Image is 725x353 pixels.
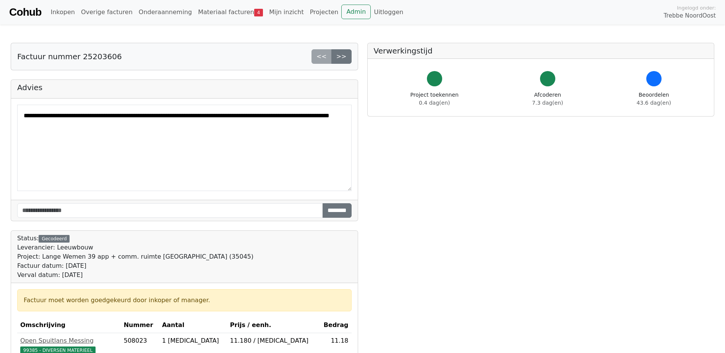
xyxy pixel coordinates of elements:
[266,5,307,20] a: Mijn inzicht
[17,83,352,92] h5: Advies
[637,91,671,107] div: Beoordelen
[17,52,122,61] h5: Factuur nummer 25203606
[227,317,318,333] th: Prijs / eenh.
[159,317,227,333] th: Aantal
[17,234,253,280] div: Status:
[121,317,159,333] th: Nummer
[136,5,195,20] a: Onderaanneming
[20,336,118,345] div: Open Spuitlans Messing
[17,243,253,252] div: Leverancier: Leeuwbouw
[410,91,459,107] div: Project toekennen
[17,270,253,280] div: Verval datum: [DATE]
[24,296,345,305] div: Factuur moet worden goedgekeurd door inkoper of manager.
[331,49,352,64] a: >>
[254,9,263,16] span: 4
[419,100,450,106] span: 0.4 dag(en)
[9,3,41,21] a: Cohub
[78,5,136,20] a: Overige facturen
[17,252,253,261] div: Project: Lange Wemen 39 app + comm. ruimte [GEOGRAPHIC_DATA] (35045)
[17,261,253,270] div: Factuur datum: [DATE]
[318,317,351,333] th: Bedrag
[532,91,563,107] div: Afcoderen
[677,4,716,11] span: Ingelogd onder:
[374,46,708,55] h5: Verwerkingstijd
[637,100,671,106] span: 43.6 dag(en)
[162,336,224,345] div: 1 [MEDICAL_DATA]
[39,235,70,243] div: Gecodeerd
[195,5,266,20] a: Materiaal facturen4
[371,5,406,20] a: Uitloggen
[341,5,371,19] a: Admin
[47,5,78,20] a: Inkopen
[664,11,716,20] span: Trebbe NoordOost
[17,317,121,333] th: Omschrijving
[532,100,563,106] span: 7.3 dag(en)
[230,336,315,345] div: 11.180 / [MEDICAL_DATA]
[307,5,342,20] a: Projecten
